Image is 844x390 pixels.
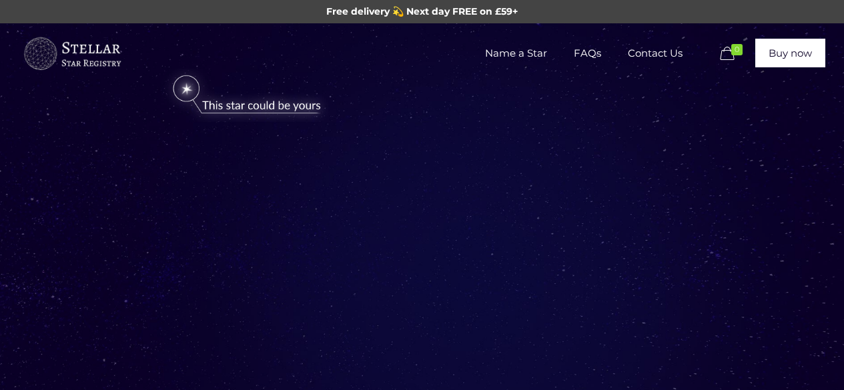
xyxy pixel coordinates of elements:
a: Buy a Star [22,23,122,83]
a: Contact Us [614,23,696,83]
span: Name a Star [472,33,560,73]
a: 0 [717,46,749,62]
span: Free delivery 💫 Next day FREE on £59+ [326,5,518,17]
a: FAQs [560,23,614,83]
span: Contact Us [614,33,696,73]
span: FAQs [560,33,614,73]
a: Name a Star [472,23,560,83]
img: star-could-be-yours.png [155,69,338,122]
img: buyastar-logo-transparent [22,34,122,74]
span: 0 [731,44,743,55]
a: Buy now [755,39,825,67]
